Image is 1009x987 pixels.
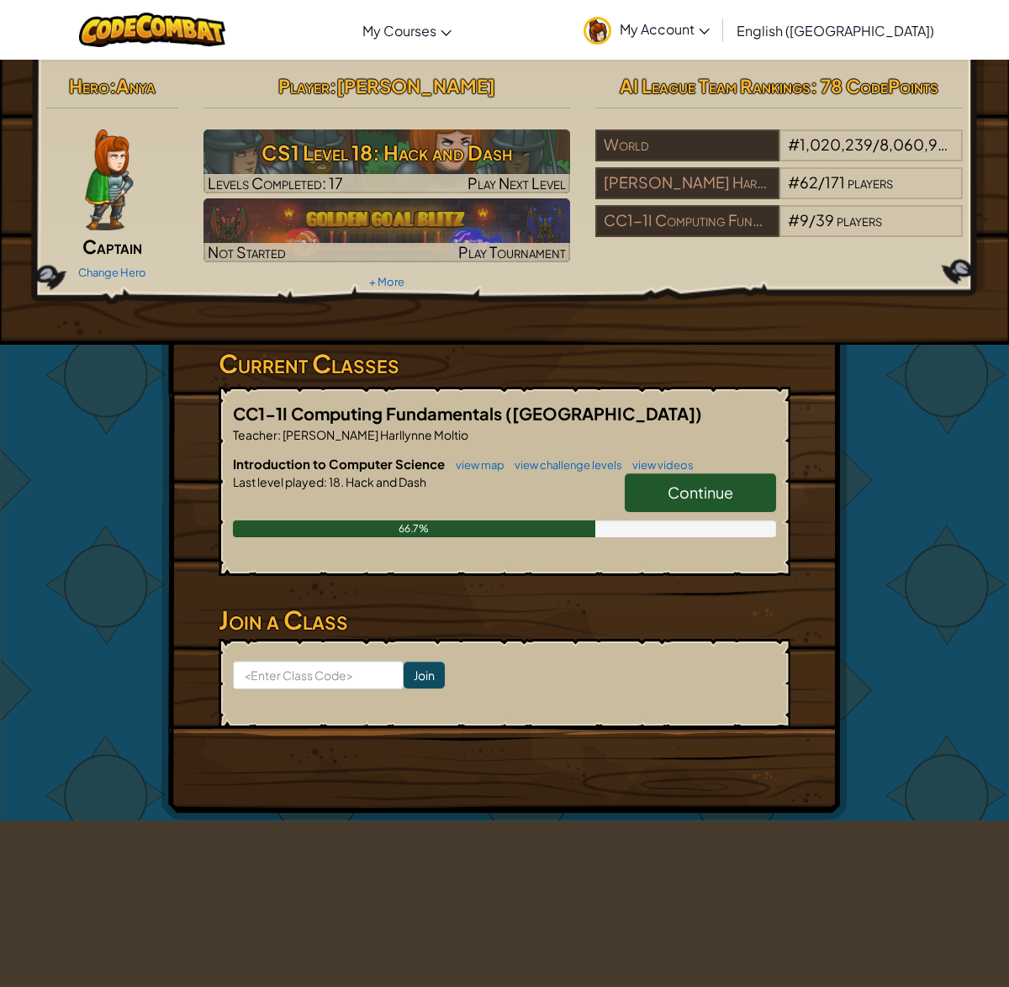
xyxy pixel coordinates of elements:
input: Join [404,662,445,689]
img: avatar [584,17,611,45]
h3: Join a Class [219,601,790,639]
span: players [959,135,1004,154]
span: My Courses [362,22,436,40]
span: My Account [620,20,710,38]
span: Hero [69,74,109,98]
span: [PERSON_NAME] [336,74,495,98]
span: : 78 CodePoints [811,74,938,98]
span: Continue [668,483,733,502]
span: Play Tournament [458,242,566,261]
a: My Courses [354,8,460,53]
span: 62 [800,172,818,192]
span: : [324,474,327,489]
span: ([GEOGRAPHIC_DATA]) [505,403,702,424]
span: / [818,172,825,192]
span: players [837,210,882,230]
span: / [873,135,880,154]
span: Not Started [208,242,286,261]
span: players [848,172,893,192]
a: view videos [624,458,694,472]
a: World#1,020,239/8,060,932players [595,145,963,165]
input: <Enter Class Code> [233,661,404,689]
a: [PERSON_NAME] Harllynne [PERSON_NAME]#62/171players [595,183,963,203]
span: English ([GEOGRAPHIC_DATA]) [737,22,934,40]
span: Last level played [233,474,324,489]
span: : [109,74,116,98]
span: : [330,74,336,98]
span: CC1-1I Computing Fundamentals [233,403,505,424]
div: World [595,129,779,161]
span: / [809,210,816,230]
img: captain-pose.png [85,129,133,230]
img: CodeCombat logo [79,13,226,47]
span: AI League Team Rankings [620,74,811,98]
span: 18. [327,474,344,489]
span: : [277,427,281,442]
a: English ([GEOGRAPHIC_DATA]) [728,8,943,53]
a: view challenge levels [506,458,622,472]
img: CS1 Level 18: Hack and Dash [203,129,571,193]
span: Introduction to Computer Science [233,456,447,472]
h3: CS1 Level 18: Hack and Dash [203,134,571,172]
a: view map [447,458,504,472]
span: # [788,172,800,192]
span: 8,060,932 [880,135,956,154]
a: My Account [575,3,718,56]
span: Teacher [233,427,277,442]
span: # [788,210,800,230]
a: Play Next Level [203,129,571,193]
span: 171 [825,172,845,192]
div: CC1-1I Computing Fundamentals [595,205,779,237]
span: Anya [116,74,156,98]
img: Golden Goal [203,198,571,262]
span: 1,020,239 [800,135,873,154]
span: 39 [816,210,834,230]
div: 66.7% [233,520,595,537]
span: Hack and Dash [344,474,426,489]
span: Levels Completed: 17 [208,173,343,193]
h3: Current Classes [219,345,790,383]
span: 9 [800,210,809,230]
a: Not StartedPlay Tournament [203,198,571,262]
a: Change Hero [78,266,146,279]
span: Play Next Level [468,173,566,193]
a: CC1-1I Computing Fundamentals#9/39players [595,221,963,240]
span: [PERSON_NAME] Harllynne Moltio [281,427,468,442]
div: [PERSON_NAME] Harllynne [PERSON_NAME] [595,167,779,199]
span: # [788,135,800,154]
a: + More [369,275,404,288]
span: Captain [82,235,142,258]
span: Player [278,74,330,98]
